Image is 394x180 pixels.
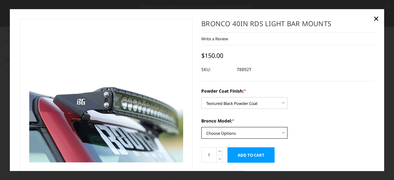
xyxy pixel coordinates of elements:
[227,147,275,163] input: Add to Cart
[371,14,381,23] a: Close
[201,64,232,75] dt: SKU:
[237,64,251,75] dd: 78892T
[201,88,375,94] label: Powder Coat Finish:
[201,118,375,124] label: Bronco Model:
[201,19,375,33] h1: Bronco 40in RDS Light Bar Mounts
[373,12,379,25] span: ×
[201,36,228,42] a: Write a Review
[201,51,223,60] span: $150.00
